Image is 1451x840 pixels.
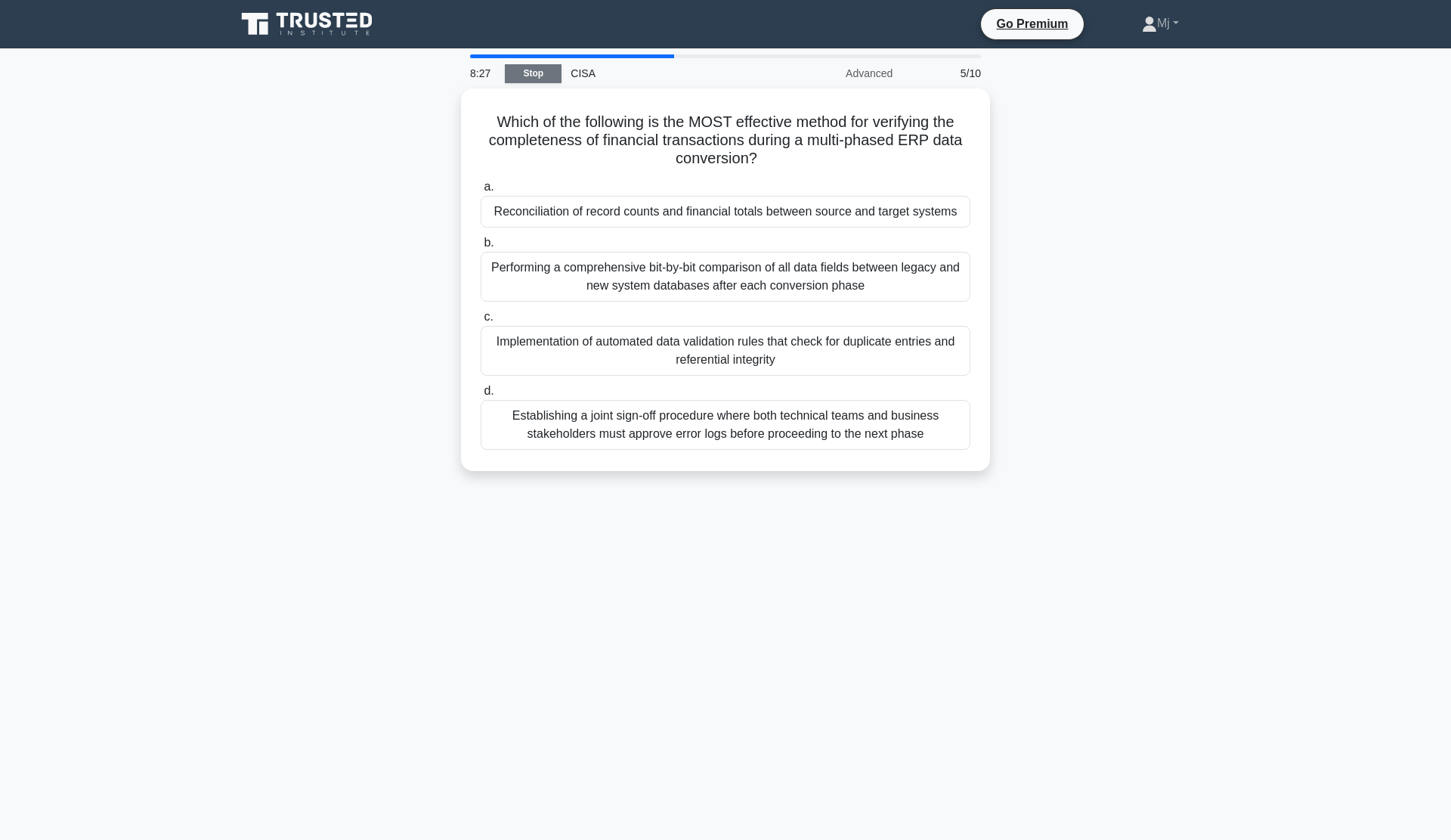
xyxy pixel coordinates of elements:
[769,58,902,88] div: Advanced
[987,14,1077,33] a: Go Premium
[484,236,493,249] span: b.
[505,64,562,83] a: Stop
[562,58,769,88] div: CISA
[461,58,505,88] div: 8:27
[484,180,493,193] span: a.
[1106,8,1215,39] a: Mj
[481,196,970,228] div: Reconciliation of record counts and financial totals between source and target systems
[484,310,493,323] span: c.
[481,252,970,302] div: Performing a comprehensive bit-by-bit comparison of all data fields between legacy and new system...
[481,326,970,376] div: Implementation of automated data validation rules that check for duplicate entries and referentia...
[479,113,972,169] h5: Which of the following is the MOST effective method for verifying the completeness of financial t...
[902,58,990,88] div: 5/10
[484,384,493,397] span: d.
[481,400,970,450] div: Establishing a joint sign-off procedure where both technical teams and business stakeholders must...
